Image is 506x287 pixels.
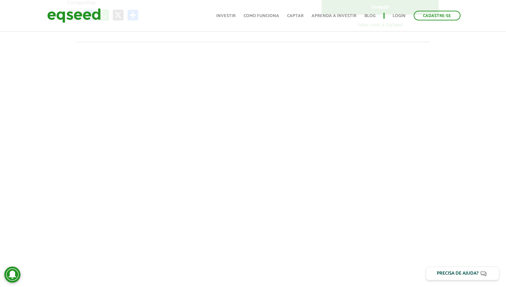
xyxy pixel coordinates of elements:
a: Captar [287,14,304,18]
a: Blog [364,14,375,18]
a: Cadastre-se [414,11,460,20]
a: Investir [216,14,236,18]
iframe: Co.Urban | Oferta disponível [62,56,444,270]
img: EqSeed [47,7,101,24]
a: Aprenda a investir [312,14,356,18]
a: Login [393,14,406,18]
a: Como funciona [244,14,279,18]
